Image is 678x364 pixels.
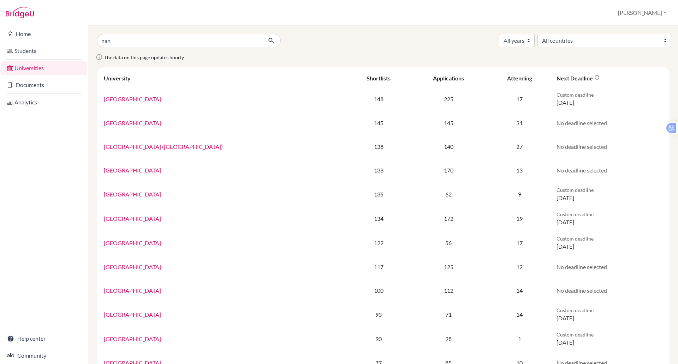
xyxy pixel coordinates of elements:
td: 134 [347,206,410,231]
a: [GEOGRAPHIC_DATA] [104,96,161,102]
div: Attending [507,75,532,81]
p: Custom deadline [557,307,662,314]
td: 62 [410,182,487,206]
td: [DATE] [552,327,667,351]
td: 31 [487,111,552,135]
a: [GEOGRAPHIC_DATA] ([GEOGRAPHIC_DATA]) [104,143,223,150]
td: 172 [410,206,487,231]
input: Search all universities [97,34,262,47]
a: Students [1,44,87,58]
td: [DATE] [552,87,667,111]
td: 17 [487,231,552,255]
a: [GEOGRAPHIC_DATA] [104,335,161,342]
td: 93 [347,302,410,327]
td: 71 [410,302,487,327]
td: 17 [487,87,552,111]
td: 117 [347,255,410,279]
a: Documents [1,78,87,92]
a: [GEOGRAPHIC_DATA] [104,120,161,126]
td: 125 [410,255,487,279]
p: Custom deadline [557,235,662,242]
p: Custom deadline [557,211,662,218]
td: 12 [487,255,552,279]
td: [DATE] [552,206,667,231]
td: 135 [347,182,410,206]
td: 1 [487,327,552,351]
td: 145 [347,111,410,135]
a: Help center [1,332,87,346]
img: Bridge-U [6,7,34,18]
td: 138 [347,158,410,182]
td: 28 [410,327,487,351]
span: No deadline selected [557,143,607,150]
td: 140 [410,135,487,158]
td: 90 [347,327,410,351]
td: 27 [487,135,552,158]
span: No deadline selected [557,167,607,174]
a: Home [1,27,87,41]
a: [GEOGRAPHIC_DATA] [104,215,161,222]
a: [GEOGRAPHIC_DATA] [104,239,161,246]
th: University [100,70,347,87]
a: [GEOGRAPHIC_DATA] [104,311,161,318]
p: Custom deadline [557,91,662,98]
td: 56 [410,231,487,255]
td: 13 [487,158,552,182]
p: Custom deadline [557,331,662,338]
span: The data on this page updates hourly. [104,54,185,60]
td: 112 [410,279,487,302]
div: Next deadline [557,75,600,81]
div: Shortlists [367,75,391,81]
p: Custom deadline [557,186,662,194]
td: 14 [487,302,552,327]
span: No deadline selected [557,120,607,126]
a: Analytics [1,95,87,109]
td: 145 [410,111,487,135]
td: 122 [347,231,410,255]
td: 138 [347,135,410,158]
a: [GEOGRAPHIC_DATA] [104,263,161,270]
td: 14 [487,279,552,302]
td: 148 [347,87,410,111]
a: [GEOGRAPHIC_DATA] [104,167,161,174]
td: 9 [487,182,552,206]
div: Applications [433,75,464,81]
span: No deadline selected [557,263,607,270]
td: 100 [347,279,410,302]
button: [PERSON_NAME] [615,6,670,19]
a: Universities [1,61,87,75]
a: [GEOGRAPHIC_DATA] [104,191,161,198]
td: 170 [410,158,487,182]
td: [DATE] [552,182,667,206]
td: [DATE] [552,231,667,255]
span: No deadline selected [557,287,607,294]
a: Community [1,348,87,363]
td: 19 [487,206,552,231]
td: 225 [410,87,487,111]
td: [DATE] [552,302,667,327]
a: [GEOGRAPHIC_DATA] [104,287,161,294]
